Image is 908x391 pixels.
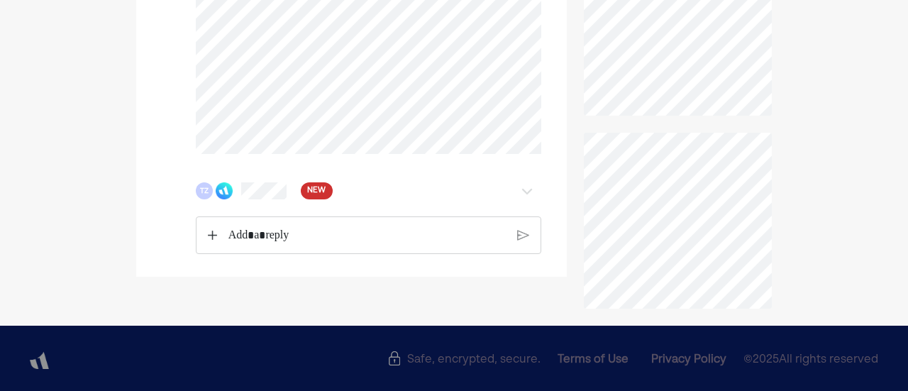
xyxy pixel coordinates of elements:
span: NEW [307,184,326,198]
span: © 2025 All rights reserved [743,351,878,369]
div: Rich Text Editor. Editing area: main [221,217,514,254]
div: Terms of Use [558,351,629,368]
div: Safe, encrypted, secure. [387,351,541,364]
div: TZ [196,182,213,199]
div: Privacy Policy [651,351,726,368]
